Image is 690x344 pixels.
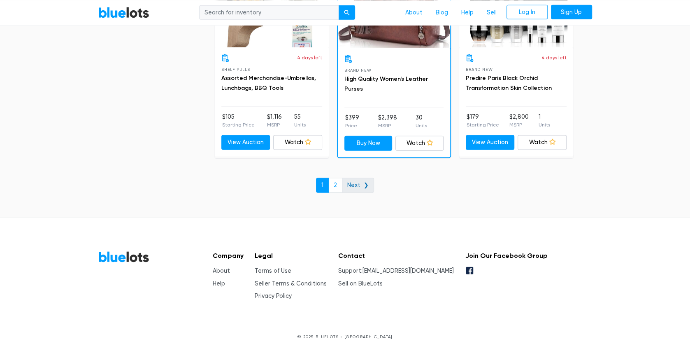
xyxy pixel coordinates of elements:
a: About [399,5,429,20]
a: Predire Paris Black Orchid Transformation Skin Collection [466,75,552,91]
a: Help [213,280,225,287]
li: 55 [294,112,306,129]
span: Shelf Pulls [221,67,250,72]
p: Units [294,121,306,129]
a: Seller Terms & Conditions [255,280,327,287]
li: $2,398 [378,113,397,130]
a: Assorted Merchandise-Umbrellas, Lunchbags, BBQ Tools [221,75,316,91]
a: Watch [273,135,322,150]
p: Starting Price [222,121,255,129]
a: [EMAIL_ADDRESS][DOMAIN_NAME] [362,267,454,274]
a: 2 [328,178,342,193]
a: Watch [518,135,567,150]
p: MSRP [509,121,528,129]
a: Sign Up [551,5,592,19]
a: BlueLots [98,6,149,18]
a: Help [455,5,480,20]
p: MSRP [378,122,397,129]
a: Log In [506,5,548,19]
a: Privacy Policy [255,293,292,300]
li: $105 [222,112,255,129]
p: © 2025 BLUELOTS • [GEOGRAPHIC_DATA] [98,334,592,340]
a: Sell [480,5,503,20]
li: $399 [345,113,359,130]
input: Search for inventory [199,5,339,20]
li: $1,116 [267,112,282,129]
a: Terms of Use [255,267,291,274]
li: $2,800 [509,112,528,129]
a: Buy Now [344,136,393,151]
h5: Legal [255,252,327,260]
h5: Join Our Facebook Group [465,252,547,260]
a: Blog [429,5,455,20]
li: 1 [539,112,550,129]
p: Units [416,122,427,129]
li: 30 [416,113,427,130]
a: High Quality Women's Leather Purses [344,75,428,92]
p: 4 days left [541,54,567,61]
p: 4 days left [297,54,322,61]
p: MSRP [267,121,282,129]
a: View Auction [221,135,270,150]
li: $179 [467,112,499,129]
h5: Contact [338,252,454,260]
a: Sell on BlueLots [338,280,383,287]
h5: Company [213,252,244,260]
a: View Auction [466,135,515,150]
p: Units [539,121,550,129]
li: Support: [338,267,454,276]
a: BlueLots [98,251,149,263]
a: Next ❯ [342,178,374,193]
p: Price [345,122,359,129]
span: Brand New [344,68,371,73]
p: Starting Price [467,121,499,129]
a: Watch [395,136,444,151]
a: About [213,267,230,274]
a: 1 [316,178,329,193]
span: Brand New [466,67,493,72]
